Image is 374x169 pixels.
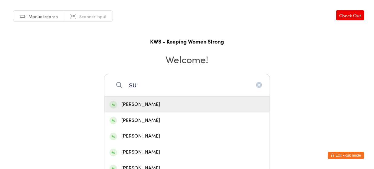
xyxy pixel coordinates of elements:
[6,37,368,45] h1: KWS - Keeping Women Strong
[28,13,58,19] span: Manual search
[110,100,264,109] div: [PERSON_NAME]
[110,116,264,125] div: [PERSON_NAME]
[336,10,364,20] a: Check Out
[110,148,264,156] div: [PERSON_NAME]
[79,13,107,19] span: Scanner input
[104,74,270,96] input: Search
[328,152,364,159] button: Exit kiosk mode
[6,52,368,66] h2: Welcome!
[110,132,264,140] div: [PERSON_NAME]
